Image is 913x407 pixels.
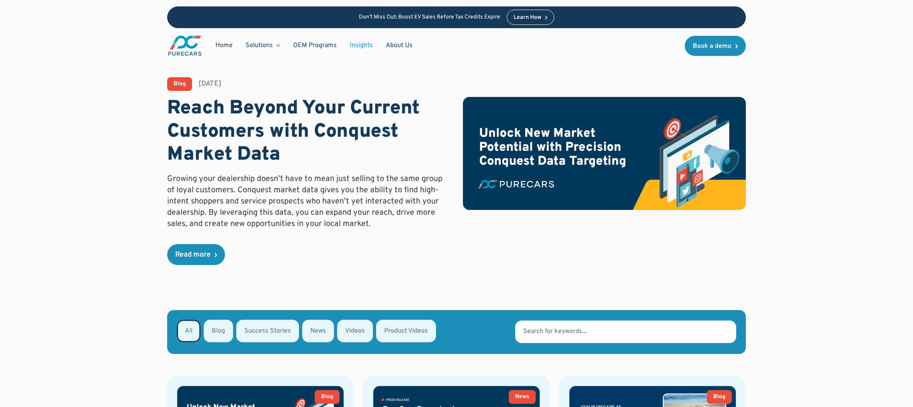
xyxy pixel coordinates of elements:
p: Growing your dealership doesn’t have to mean just selling to the same group of loyal customers. C... [167,173,450,230]
div: Read more [175,251,211,259]
div: Solutions [246,41,273,50]
div: Blog [174,81,186,87]
a: Book a demo [685,36,746,56]
div: Learn How [514,15,541,21]
div: Blog [321,394,333,400]
a: Insights [343,38,379,53]
div: News [515,394,529,400]
a: About Us [379,38,419,53]
a: Home [209,38,239,53]
a: Read more [167,244,225,265]
div: Blog [713,394,725,400]
input: Search for keywords... [515,321,736,343]
a: main [167,35,203,57]
h1: Reach Beyond Your Current Customers with Conquest Market Data [167,97,450,167]
p: Don’t Miss Out: Boost EV Sales Before Tax Credits Expire [359,14,500,21]
a: Learn How [507,10,555,25]
div: Book a demo [693,43,731,49]
img: purecars logo [167,35,203,57]
a: OEM Programs [287,38,343,53]
div: [DATE] [199,79,221,89]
